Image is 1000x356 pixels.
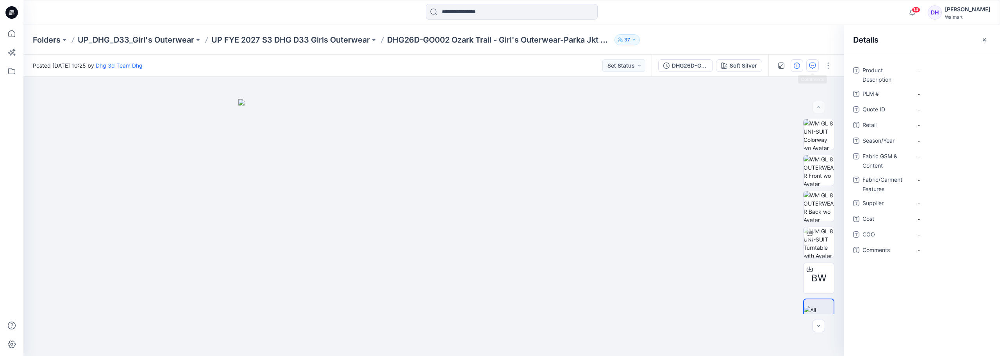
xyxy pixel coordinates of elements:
[78,34,194,45] a: UP_DHG_D33_Girl's Outerwear
[918,137,986,145] span: -
[804,227,834,258] img: WM GL 8 UNI-SUIT Turntable with Avatar
[716,59,762,72] button: Soft Silver
[33,61,143,70] span: Posted [DATE] 10:25 by
[614,34,640,45] button: 37
[96,62,143,69] a: Dhg 3d Team Dhg
[918,152,986,161] span: -
[853,35,879,45] h2: Details
[862,175,909,194] span: Fabric/Garment Features
[862,120,909,131] span: Retail
[791,59,803,72] button: Details
[945,14,990,20] div: Walmart
[862,152,909,170] span: Fabric GSM & Content
[862,105,909,116] span: Quote ID
[918,199,986,208] span: -
[918,215,986,223] span: -
[912,7,920,13] span: 14
[33,34,61,45] a: Folders
[918,106,986,114] span: -
[730,61,757,70] div: Soft Silver
[811,271,827,285] span: BW
[862,214,909,225] span: Cost
[672,61,708,70] div: DHG26D-GO002 Ozark Trail - Girl's Outerwear-Parka Jkt Opt.2
[918,231,986,239] span: -
[862,230,909,241] span: COO
[918,246,986,254] span: -
[387,34,611,45] p: DHG26D-GO002 Ozark Trail - Girl's Outerwear-Parka Jkt Opt.2
[862,136,909,147] span: Season/Year
[862,66,909,84] span: Product Description
[928,5,942,20] div: DH
[918,176,986,184] span: -
[862,245,909,256] span: Comments
[804,155,834,186] img: WM GL 8 OUTERWEAR Front wo Avatar
[945,5,990,14] div: [PERSON_NAME]
[918,121,986,129] span: -
[211,34,370,45] a: UP FYE 2027 S3 DHG D33 Girls Outerwear
[862,89,909,100] span: PLM #
[658,59,713,72] button: DHG26D-GO002 Ozark Trail - Girl's Outerwear-Parka Jkt Opt.2
[862,199,909,209] span: Supplier
[624,36,630,44] p: 37
[804,119,834,150] img: WM GL 8 UNI-SUIT Colorway wo Avatar
[918,90,986,98] span: -
[804,306,834,322] img: All colorways
[918,66,986,75] span: -
[804,191,834,222] img: WM GL 8 OUTERWEAR Back wo Avatar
